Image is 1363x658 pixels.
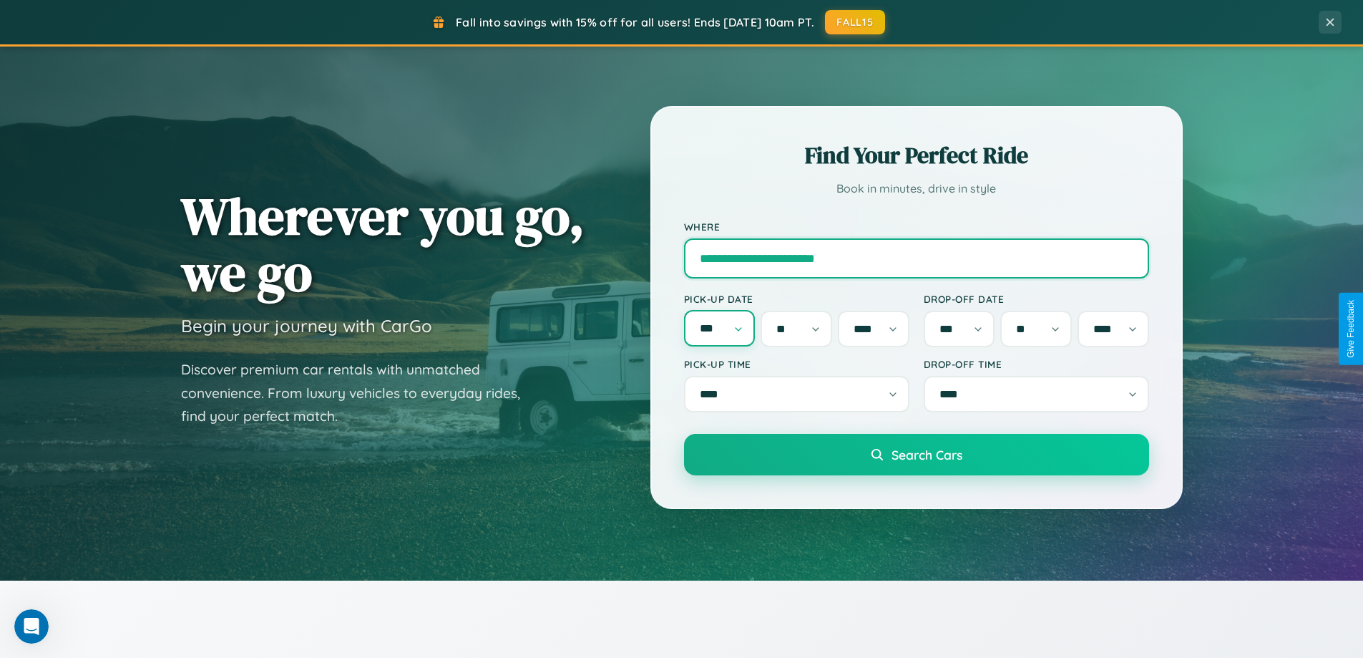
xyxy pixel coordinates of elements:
[14,609,49,644] iframe: Intercom live chat
[684,434,1149,475] button: Search Cars
[684,358,909,370] label: Pick-up Time
[181,358,539,428] p: Discover premium car rentals with unmatched convenience. From luxury vehicles to everyday rides, ...
[684,178,1149,199] p: Book in minutes, drive in style
[684,221,1149,233] label: Where
[456,15,814,29] span: Fall into savings with 15% off for all users! Ends [DATE] 10am PT.
[891,447,962,463] span: Search Cars
[1346,300,1356,358] div: Give Feedback
[924,358,1149,370] label: Drop-off Time
[924,293,1149,305] label: Drop-off Date
[684,293,909,305] label: Pick-up Date
[181,315,432,337] h3: Begin your journey with CarGo
[181,188,585,301] h1: Wherever you go, we go
[825,10,885,34] button: FALL15
[684,140,1149,171] h2: Find Your Perfect Ride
